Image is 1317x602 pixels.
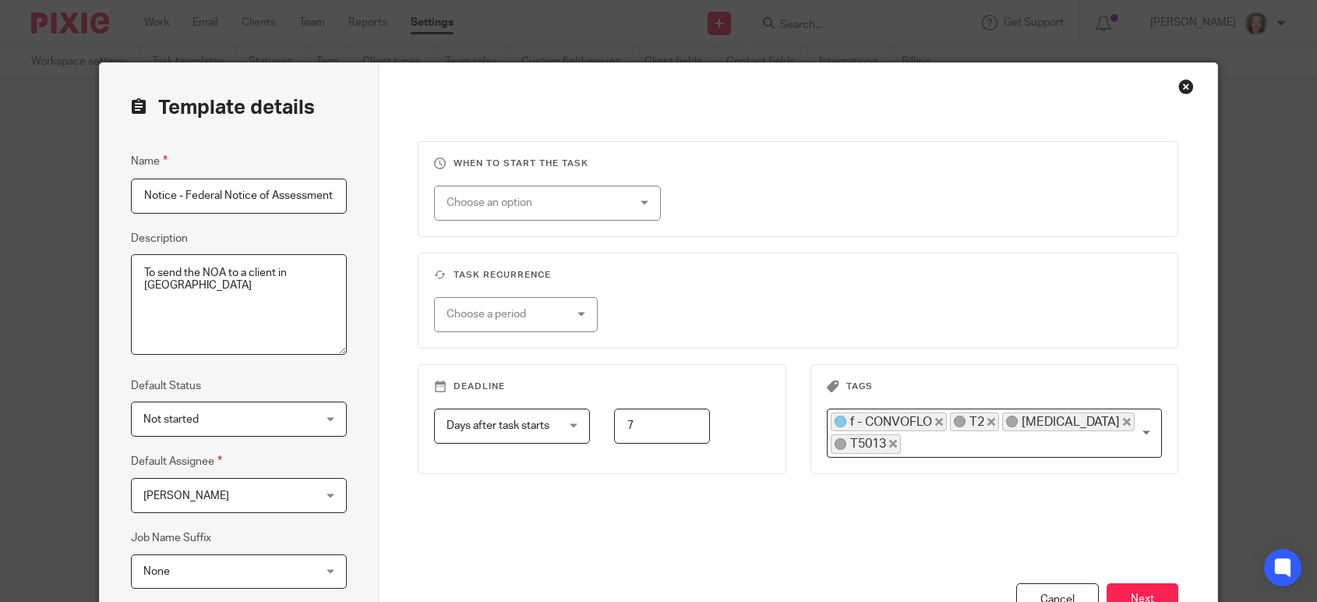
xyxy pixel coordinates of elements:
label: Default Status [131,378,201,394]
label: Description [131,231,188,246]
button: Deselect f - CONVOFLO [935,418,943,426]
span: None [143,566,170,577]
h3: Tags [827,381,1162,393]
div: Choose a period [447,298,567,331]
textarea: To send the NOA to a client in [GEOGRAPHIC_DATA] [131,254,348,356]
h3: Task recurrence [434,269,1162,282]
div: Close this dialog window [1178,79,1194,94]
span: [PERSON_NAME] [143,490,229,501]
h3: Deadline [434,381,769,393]
button: Deselect T2 [987,418,995,426]
label: Default Assignee [131,452,222,470]
h2: Template details [131,94,315,121]
span: Not started [143,414,199,425]
span: [MEDICAL_DATA] [1022,413,1120,430]
span: f - CONVOFLO [850,413,932,430]
span: T2 [969,413,984,430]
div: Search for option [827,409,1162,458]
input: Search for option [902,434,1153,453]
button: Deselect T5013 [889,440,897,448]
div: Choose an option [447,186,617,219]
label: Name [131,152,168,170]
button: Deselect T3 [1123,418,1131,426]
span: Days after task starts [447,420,549,431]
h3: When to start the task [434,158,1162,170]
label: Job Name Suffix [131,530,211,546]
span: T5013 [850,435,886,452]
